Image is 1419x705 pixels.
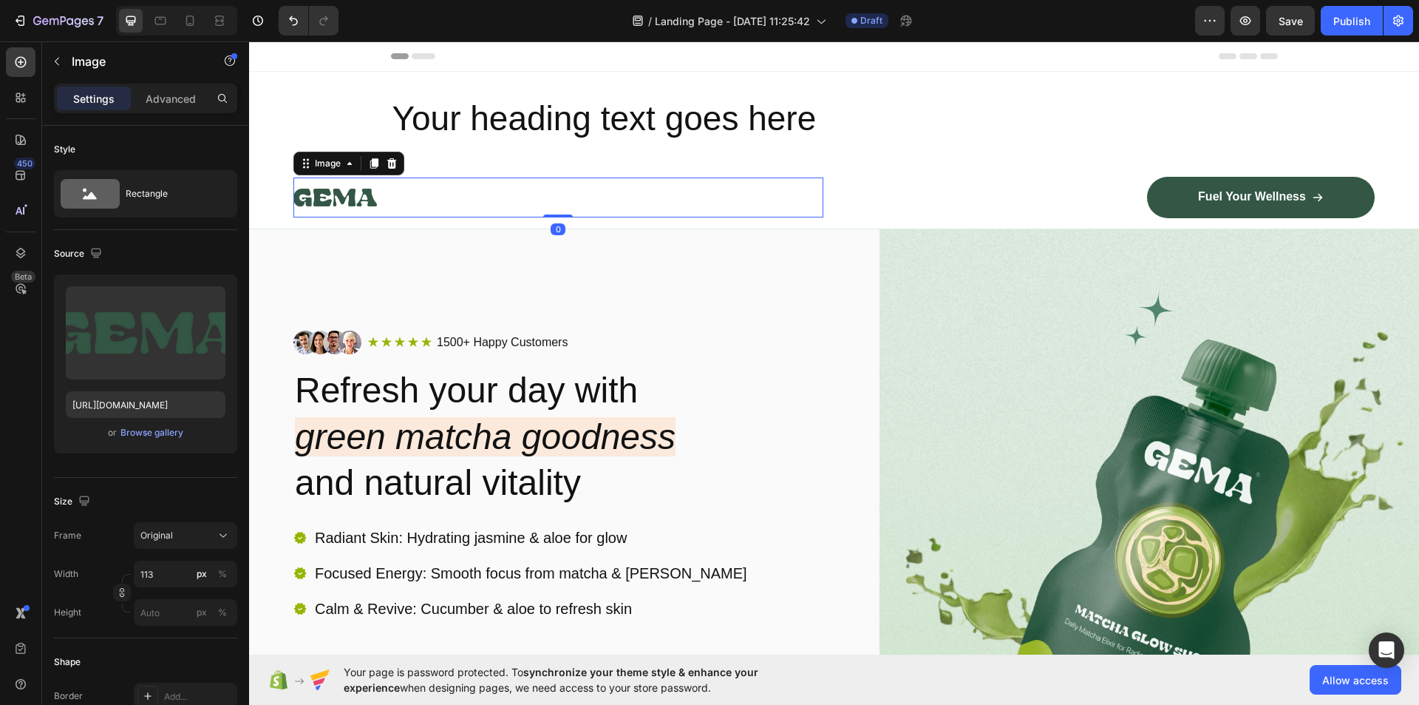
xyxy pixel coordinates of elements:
[1279,15,1303,27] span: Save
[146,91,196,107] p: Advanced
[54,529,81,542] label: Frame
[44,325,585,466] h2: Refresh your day with and natural vitality
[1333,13,1370,29] div: Publish
[1369,633,1404,668] div: Open Intercom Messenger
[1321,6,1383,36] button: Publish
[54,655,81,669] div: Shape
[949,148,1057,163] p: Fuel Your Wellness
[73,91,115,107] p: Settings
[193,604,211,621] button: %
[72,53,197,70] p: Image
[655,13,810,29] span: Landing Page - [DATE] 11:25:42
[214,565,231,583] button: px
[14,158,35,169] div: 450
[134,522,237,549] button: Original
[648,13,652,29] span: /
[214,604,231,621] button: px
[344,666,758,694] span: synchronize your theme style & enhance your experience
[1310,665,1401,695] button: Allow access
[302,182,316,194] div: 0
[66,487,498,506] p: Radiant Skin: Hydrating jasmine & aloe for glow
[54,567,78,581] label: Width
[54,606,81,619] label: Height
[11,271,35,283] div: Beta
[66,522,498,542] p: Focused Energy: Smooth focus from matcha & [PERSON_NAME]
[898,135,1126,177] a: Fuel Your Wellness
[860,14,882,27] span: Draft
[44,289,112,313] img: gempages_432750572815254551-354b0b53-b64f-4e13-8666-ba9611805631.png
[344,664,816,695] span: Your page is password protected. To when designing pages, we need access to your store password.
[164,690,234,704] div: Add...
[66,558,498,577] p: Calm & Revive: Cucumber & aloe to refresh skin
[120,426,183,439] div: Browse gallery
[218,567,227,581] div: %
[120,425,184,440] button: Browse gallery
[97,12,103,30] p: 7
[193,565,211,583] button: %
[140,529,173,542] span: Original
[54,143,75,156] div: Style
[134,599,237,626] input: px%
[54,492,93,512] div: Size
[66,286,225,380] img: preview-image
[1266,6,1315,36] button: Save
[6,6,110,36] button: 7
[218,606,227,619] div: %
[279,6,338,36] div: Undo/Redo
[108,424,117,442] span: or
[54,689,83,703] div: Border
[54,244,105,264] div: Source
[46,376,426,415] i: green matcha goodness
[126,177,216,211] div: Rectangle
[188,294,319,309] p: 1500+ Happy Customers
[249,41,1419,655] iframe: Design area
[1322,672,1389,688] span: Allow access
[197,567,207,581] div: px
[134,561,237,587] input: px%
[66,391,225,418] input: https://example.com/image.jpg
[197,606,207,619] div: px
